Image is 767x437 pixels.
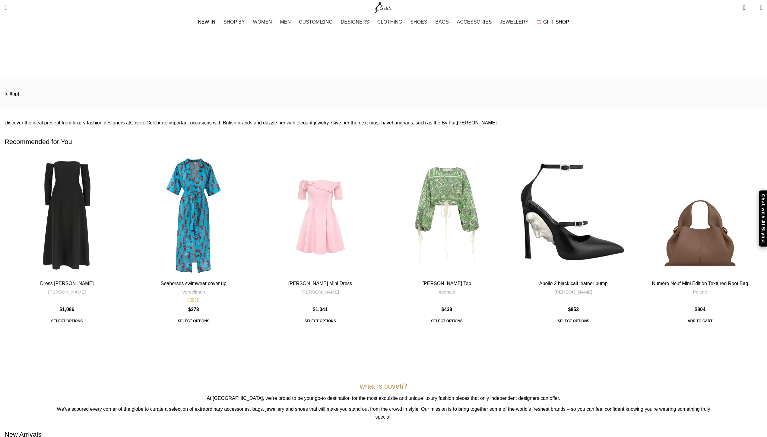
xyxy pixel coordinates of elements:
[392,120,413,125] a: handbags
[188,307,199,312] bdi: 273
[539,281,608,286] a: Apollo 2 black calf leather pump
[442,307,452,312] bdi: 438
[313,307,315,312] span: $
[500,16,531,28] a: JEWELLERY
[439,289,455,295] a: Alemais
[40,281,94,286] a: Dress [PERSON_NAME]
[5,137,72,147] span: Recommended for You
[457,19,492,25] span: ACCESSORIES
[537,20,541,24] img: GiftBag
[382,55,404,60] span: Gift Shop
[442,307,444,312] span: $
[410,16,429,28] a: SHOES
[288,281,352,286] a: [PERSON_NAME] Mini Dress
[457,16,494,28] a: ACCESSORIES
[299,19,333,25] span: CUSTOMIZING
[695,307,705,312] bdi: 804
[427,316,467,327] a: Select options for “Lula Top”
[555,289,592,295] a: [PERSON_NAME]
[435,16,451,28] a: BAGS
[427,316,467,327] span: Select options
[537,16,569,28] a: GIFT SHOP
[751,6,756,11] span: 0
[743,3,748,8] span: 0
[2,16,765,28] div: Main navigation
[300,316,340,327] a: Select options for “Aymee Strapless Mini Dress”
[750,2,756,14] div: My Wishlist
[356,35,411,51] h1: Gift Shop
[695,307,697,312] span: $
[568,307,571,312] span: $
[173,316,214,327] span: Select options
[5,153,129,278] a: Dress Edie
[301,289,339,295] a: [PERSON_NAME]
[313,307,328,312] bdi: 1,041
[188,307,191,312] span: $
[5,119,762,127] p: Discover the ideal present from luxury fashion designers at . Celebrate important occasions with ...
[49,405,719,421] p: We’ve scoured every corner of the globe to curate a selection of extraordinary accessories, bags,...
[161,281,227,286] a: Seahorses swimwear cover up
[131,153,256,278] a: Seahorses swimwear cover up
[198,16,217,28] a: NEW IN
[223,16,247,28] a: SHOP BY
[188,298,198,303] span: Rated out of 5
[59,307,74,312] bdi: 1,086
[377,16,404,28] a: CLOTHING
[48,289,86,295] a: [PERSON_NAME]
[253,19,272,25] span: WOMEN
[198,19,215,25] span: NEW IN
[299,16,335,28] a: CUSTOMIZING
[553,316,594,327] a: Select options for “Apollo 2 black calf leather pump”
[511,153,636,278] a: Apollo 2 black calf leather pump
[435,19,448,25] span: BAGS
[223,19,245,25] span: SHOP BY
[341,19,369,25] span: DESIGNERS
[457,120,498,125] a: [PERSON_NAME].
[384,153,509,278] a: Lula Top
[423,281,471,286] a: [PERSON_NAME] Top
[280,16,293,28] a: MEN
[377,19,402,25] span: CLOTHING
[683,316,717,327] a: Add to cart: “Numéro Neuf Mini Edition Textured Root Bag”
[373,5,394,10] a: Site logo
[188,298,199,303] div: Rated 4.40 out of 5
[652,281,748,286] a: Numéro Neuf Mini Edition Textured Root Bag
[59,307,62,312] span: $
[410,19,427,25] span: SHOES
[280,19,291,25] span: MEN
[683,316,717,327] span: Add to cart
[638,153,762,278] a: Numéro Neuf Mini Edition Textured Root Bag
[693,289,707,295] a: Polene
[553,316,594,327] span: Select options
[500,19,528,25] span: JEWELLERY
[182,289,205,295] a: Verdelimon
[49,381,719,391] h1: what is coveti?
[49,394,719,402] p: At [GEOGRAPHIC_DATA], we’re proud to be your go-to destination for the most exquisite and unique ...
[2,2,10,14] a: Search
[5,90,762,98] p: [giftup]
[341,16,371,28] a: DESIGNERS
[543,19,569,25] span: GIFT SHOP
[47,316,87,327] a: Select options for “Dress Edie”
[258,153,383,278] a: Aymee Strapless Mini Dress
[130,120,144,125] a: Coveti
[568,307,579,312] bdi: 852
[47,316,87,327] span: Select options
[300,316,340,327] span: Select options
[740,2,748,14] a: 0
[173,316,214,327] a: Select options for “Seahorses swimwear cover up”
[363,55,376,60] a: Home
[253,16,274,28] a: WOMEN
